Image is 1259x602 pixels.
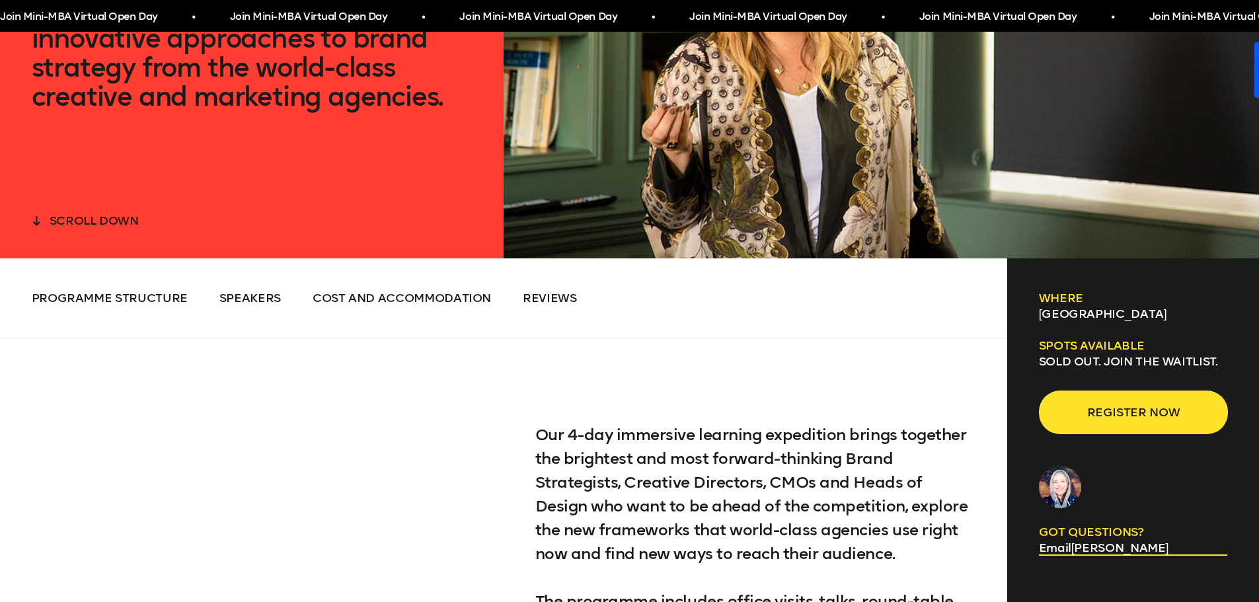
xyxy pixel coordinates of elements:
a: Email[PERSON_NAME] [1039,540,1228,556]
p: Our 4-day immersive learning expedition brings together the brightest and most forward-thinking B... [535,423,976,566]
button: scroll down [32,210,139,229]
button: Register now [1039,391,1228,434]
span: • [652,5,655,29]
span: Reviews [523,291,577,305]
span: Cost and Accommodation [313,291,491,305]
span: Speakers [219,291,281,305]
span: Register now [1060,400,1207,425]
span: • [881,5,884,29]
span: • [1111,5,1114,29]
p: GOT QUESTIONS? [1039,524,1228,540]
h6: Where [1039,290,1228,306]
p: [GEOGRAPHIC_DATA] [1039,306,1228,322]
span: • [422,5,425,29]
span: • [192,5,195,29]
h6: Spots available [1039,338,1228,354]
span: scroll down [50,213,139,228]
p: SOLD OUT. Join the waitlist. [1039,354,1228,369]
span: Programme Structure [32,291,188,305]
